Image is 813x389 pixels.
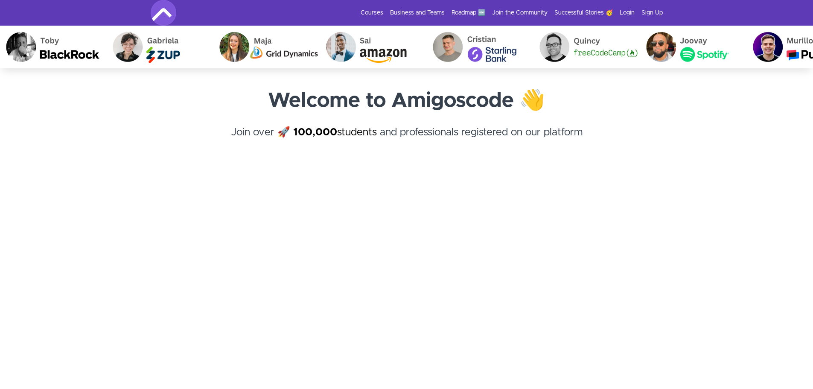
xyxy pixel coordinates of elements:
[554,9,613,17] a: Successful Stories 🥳
[641,9,663,17] a: Sign Up
[106,26,213,68] img: Gabriela
[492,9,548,17] a: Join the Community
[640,26,746,68] img: Joovay
[151,125,663,155] h4: Join over 🚀 and professionals registered on our platform
[361,9,383,17] a: Courses
[390,9,445,17] a: Business and Teams
[533,26,640,68] img: Quincy
[620,9,635,17] a: Login
[293,127,337,137] strong: 100,000
[268,91,545,111] strong: Welcome to Amigoscode 👋
[213,26,320,68] img: Maja
[293,127,377,137] a: 100,000students
[320,26,426,68] img: Sai
[426,26,533,68] img: Cristian
[452,9,485,17] a: Roadmap 🆕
